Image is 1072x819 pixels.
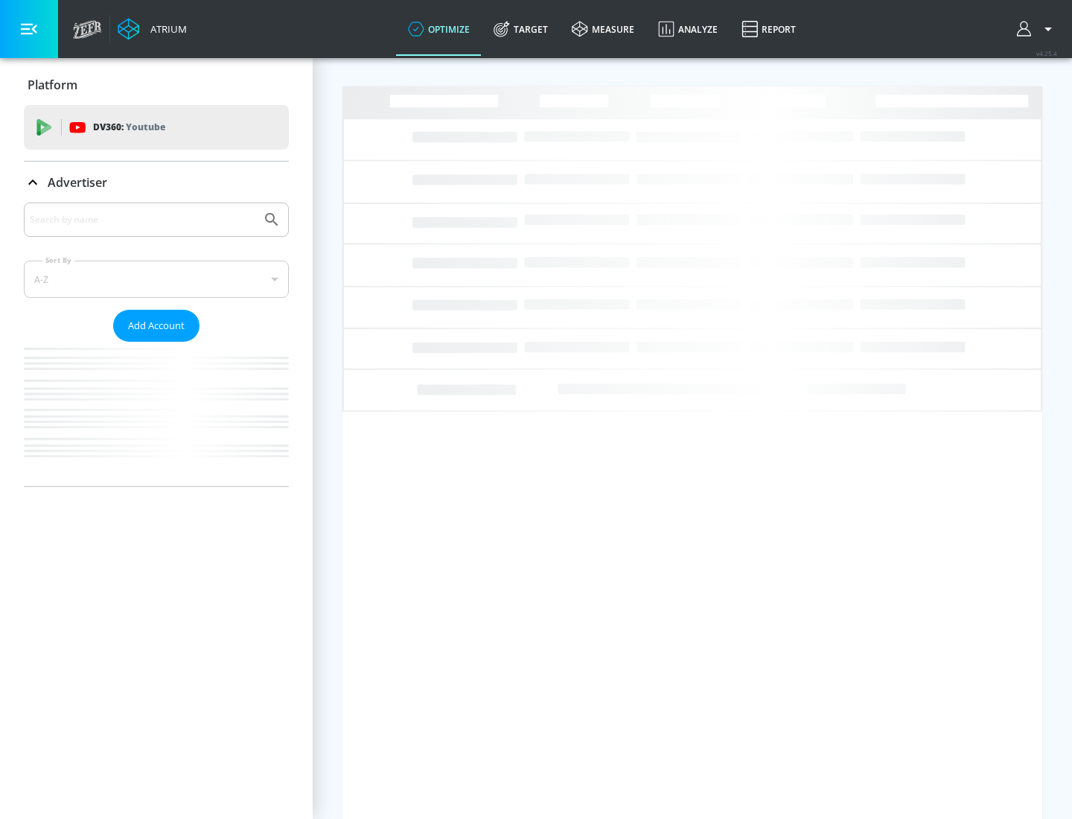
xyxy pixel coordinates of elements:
a: Analyze [646,2,730,56]
div: Advertiser [24,203,289,486]
span: v 4.25.4 [1036,49,1057,57]
p: DV360: [93,119,165,136]
div: DV360: Youtube [24,105,289,150]
a: Atrium [118,18,187,40]
span: Add Account [128,317,185,334]
a: measure [560,2,646,56]
div: Advertiser [24,162,289,203]
p: Advertiser [48,174,107,191]
input: Search by name [30,210,255,229]
div: A-Z [24,261,289,298]
a: Target [482,2,560,56]
a: optimize [396,2,482,56]
button: Add Account [113,310,200,342]
p: Youtube [126,119,165,135]
div: Platform [24,64,289,106]
label: Sort By [42,255,74,265]
div: Atrium [144,22,187,36]
a: Report [730,2,808,56]
p: Platform [28,77,77,93]
nav: list of Advertiser [24,342,289,486]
